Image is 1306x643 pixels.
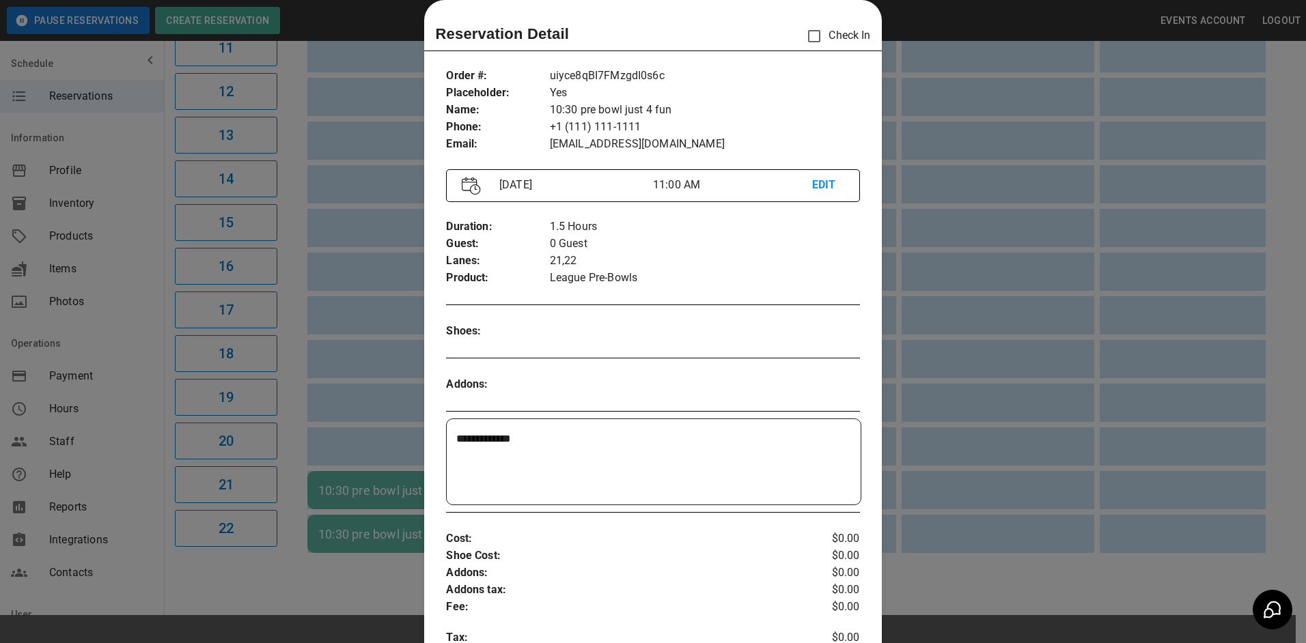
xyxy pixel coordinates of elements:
p: Phone : [446,119,549,136]
p: $0.00 [791,599,860,616]
p: Addons tax : [446,582,790,599]
p: [DATE] [494,177,653,193]
p: Reservation Detail [435,23,569,45]
p: Addons : [446,565,790,582]
p: Lanes : [446,253,549,270]
p: 11:00 AM [653,177,812,193]
p: Placeholder : [446,85,549,102]
p: Product : [446,270,549,287]
p: Order # : [446,68,549,85]
p: Addons : [446,376,549,393]
p: uiyce8qBI7FMzgdI0s6c [550,68,860,85]
p: League Pre-Bowls [550,270,860,287]
p: $0.00 [791,530,860,547]
p: Shoe Cost : [446,547,790,565]
p: 21,22 [550,253,860,270]
p: $0.00 [791,565,860,582]
p: Yes [550,85,860,102]
p: Cost : [446,530,790,547]
p: [EMAIL_ADDRESS][DOMAIN_NAME] [550,136,860,153]
p: Check In [800,22,870,51]
p: Name : [446,102,549,119]
img: Vector [462,177,481,195]
p: 0 Guest [550,235,860,253]
p: Shoes : [446,323,549,340]
p: Guest : [446,235,549,253]
p: $0.00 [791,547,860,565]
p: Email : [446,136,549,153]
p: EDIT [812,177,844,194]
p: $0.00 [791,582,860,599]
p: Fee : [446,599,790,616]
p: +1 (111) 111-1111 [550,119,860,136]
p: 1.5 Hours [550,218,860,235]
p: Duration : [446,218,549,235]
p: 10:30 pre bowl just 4 fun [550,102,860,119]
